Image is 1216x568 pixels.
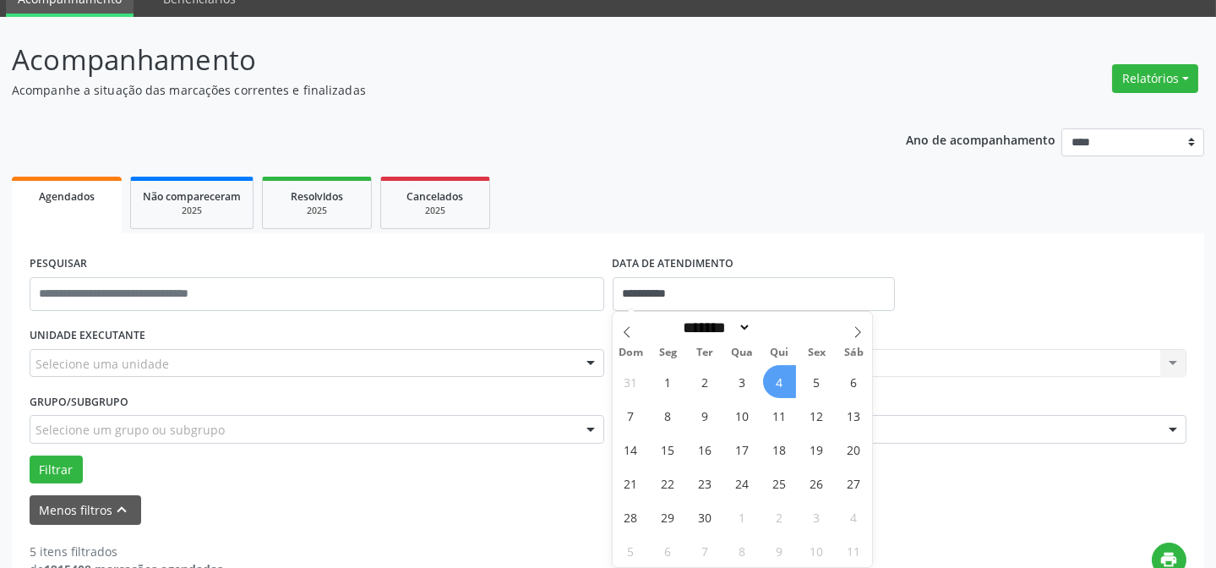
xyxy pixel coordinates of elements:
[800,467,833,500] span: Setembro 26, 2025
[835,347,872,358] span: Sáb
[726,500,759,533] span: Outubro 1, 2025
[30,389,128,415] label: Grupo/Subgrupo
[800,500,833,533] span: Outubro 3, 2025
[30,456,83,484] button: Filtrar
[800,399,833,432] span: Setembro 12, 2025
[689,365,722,398] span: Setembro 2, 2025
[763,433,796,466] span: Setembro 18, 2025
[800,365,833,398] span: Setembro 5, 2025
[393,205,477,217] div: 2025
[798,347,835,358] span: Sex
[143,205,241,217] div: 2025
[652,467,684,500] span: Setembro 22, 2025
[30,323,145,349] label: UNIDADE EXECUTANTE
[800,433,833,466] span: Setembro 19, 2025
[275,205,359,217] div: 2025
[30,543,223,560] div: 5 itens filtrados
[689,433,722,466] span: Setembro 16, 2025
[614,399,647,432] span: Setembro 7, 2025
[614,467,647,500] span: Setembro 21, 2025
[35,421,225,439] span: Selecione um grupo ou subgrupo
[726,534,759,567] span: Outubro 8, 2025
[763,500,796,533] span: Outubro 2, 2025
[113,500,132,519] i: keyboard_arrow_up
[652,433,684,466] span: Setembro 15, 2025
[1112,64,1198,93] button: Relatórios
[837,500,870,533] span: Outubro 4, 2025
[726,365,759,398] span: Setembro 3, 2025
[726,433,759,466] span: Setembro 17, 2025
[614,500,647,533] span: Setembro 28, 2025
[614,365,647,398] span: Agosto 31, 2025
[407,189,464,204] span: Cancelados
[613,251,734,277] label: DATA DE ATENDIMENTO
[837,365,870,398] span: Setembro 6, 2025
[689,399,722,432] span: Setembro 9, 2025
[763,467,796,500] span: Setembro 25, 2025
[723,347,761,358] span: Qua
[689,500,722,533] span: Setembro 30, 2025
[652,500,684,533] span: Setembro 29, 2025
[751,319,807,336] input: Year
[837,467,870,500] span: Setembro 27, 2025
[687,347,724,358] span: Ter
[30,495,141,525] button: Menos filtroskeyboard_arrow_up
[12,81,847,99] p: Acompanhe a situação das marcações correntes e finalizadas
[652,534,684,567] span: Outubro 6, 2025
[650,347,687,358] span: Seg
[12,39,847,81] p: Acompanhamento
[763,399,796,432] span: Setembro 11, 2025
[726,467,759,500] span: Setembro 24, 2025
[837,534,870,567] span: Outubro 11, 2025
[652,365,684,398] span: Setembro 1, 2025
[143,189,241,204] span: Não compareceram
[761,347,798,358] span: Qui
[837,433,870,466] span: Setembro 20, 2025
[652,399,684,432] span: Setembro 8, 2025
[614,534,647,567] span: Outubro 5, 2025
[837,399,870,432] span: Setembro 13, 2025
[39,189,95,204] span: Agendados
[613,347,650,358] span: Dom
[30,251,87,277] label: PESQUISAR
[800,534,833,567] span: Outubro 10, 2025
[678,319,752,336] select: Month
[726,399,759,432] span: Setembro 10, 2025
[291,189,343,204] span: Resolvidos
[35,355,169,373] span: Selecione uma unidade
[689,534,722,567] span: Outubro 7, 2025
[689,467,722,500] span: Setembro 23, 2025
[906,128,1055,150] p: Ano de acompanhamento
[614,433,647,466] span: Setembro 14, 2025
[763,365,796,398] span: Setembro 4, 2025
[763,534,796,567] span: Outubro 9, 2025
